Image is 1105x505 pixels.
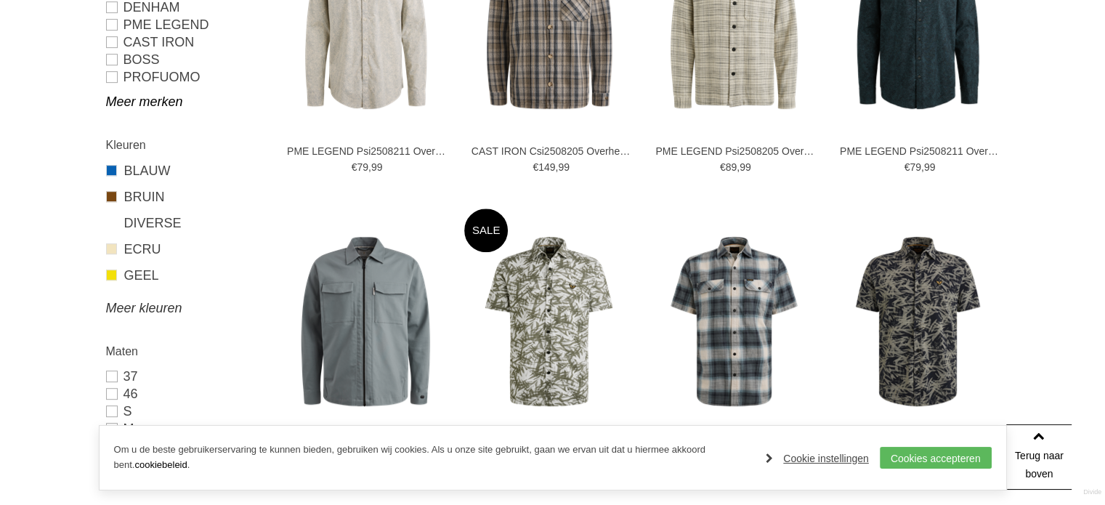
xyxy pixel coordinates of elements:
[106,16,262,33] a: PME LEGEND
[720,161,726,173] span: €
[106,68,262,86] a: PROFUOMO
[533,161,538,173] span: €
[880,447,992,469] a: Cookies accepteren
[655,145,815,158] a: PME LEGEND Psi2508205 Overhemden
[555,161,558,173] span: ,
[106,368,262,385] a: 37
[352,161,357,173] span: €
[649,236,819,407] img: PME LEGEND Psis2505224 Overhemden
[840,145,1000,158] a: PME LEGEND Psi2508211 Overhemden
[106,33,262,51] a: CAST IRON
[371,161,383,173] span: 99
[921,161,924,173] span: ,
[924,161,936,173] span: 99
[106,403,262,420] a: S
[740,161,751,173] span: 99
[766,448,869,469] a: Cookie instellingen
[1083,483,1101,501] a: Divide
[538,161,555,173] span: 149
[106,420,262,437] a: M
[833,236,1003,407] img: PME LEGEND Psis2505228 Overhemden
[106,266,262,285] a: GEEL
[106,240,262,259] a: ECRU
[904,161,910,173] span: €
[287,145,447,158] a: PME LEGEND Psi2508211 Overhemden
[106,214,262,233] a: DIVERSE
[106,187,262,206] a: BRUIN
[134,459,187,470] a: cookiebeleid
[106,161,262,180] a: BLAUW
[368,161,371,173] span: ,
[114,443,752,473] p: Om u de beste gebruikerservaring te kunnen bieden, gebruiken wij cookies. Als u onze site gebruik...
[464,236,635,407] img: PME LEGEND Psis2505228 Overhemden
[471,145,631,158] a: CAST IRON Csi2508205 Overhemden
[280,236,451,407] img: CAST IRON Csi2508204 Overhemden
[106,385,262,403] a: 46
[558,161,570,173] span: 99
[910,161,921,173] span: 79
[106,51,262,68] a: BOSS
[726,161,737,173] span: 89
[106,342,262,360] h2: Maten
[106,93,262,110] a: Meer merken
[106,299,262,317] a: Meer kleuren
[106,136,262,154] h2: Kleuren
[737,161,740,173] span: ,
[357,161,368,173] span: 79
